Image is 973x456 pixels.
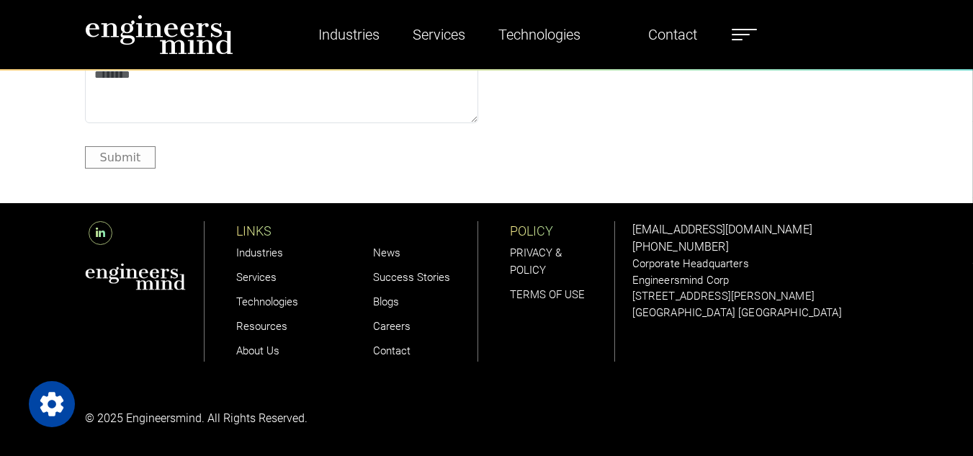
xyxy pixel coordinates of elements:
[632,305,889,321] p: [GEOGRAPHIC_DATA] [GEOGRAPHIC_DATA]
[493,18,586,51] a: Technologies
[632,288,889,305] p: [STREET_ADDRESS][PERSON_NAME]
[510,246,562,277] a: PRIVACY & POLICY
[85,226,116,240] a: LinkedIn
[510,288,585,301] a: TERMS OF USE
[373,271,450,284] a: Success Stories
[236,320,287,333] a: Resources
[236,221,341,241] p: LINKS
[373,246,400,259] a: News
[313,18,385,51] a: Industries
[85,146,156,169] button: Submit
[236,271,277,284] a: Services
[85,410,478,427] p: © 2025 Engineersmind. All Rights Reserved.
[236,246,283,259] a: Industries
[632,223,812,236] a: [EMAIL_ADDRESS][DOMAIN_NAME]
[373,320,411,333] a: Careers
[236,295,298,308] a: Technologies
[632,256,889,272] p: Corporate Headquarters
[496,61,714,117] iframe: reCAPTCHA
[236,344,279,357] a: About Us
[632,272,889,289] p: Engineersmind Corp
[373,344,411,357] a: Contact
[407,18,471,51] a: Services
[510,221,614,241] p: POLICY
[85,14,233,55] img: logo
[642,18,703,51] a: Contact
[632,240,729,254] a: [PHONE_NUMBER]
[85,263,186,290] img: aws
[373,295,399,308] a: Blogs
